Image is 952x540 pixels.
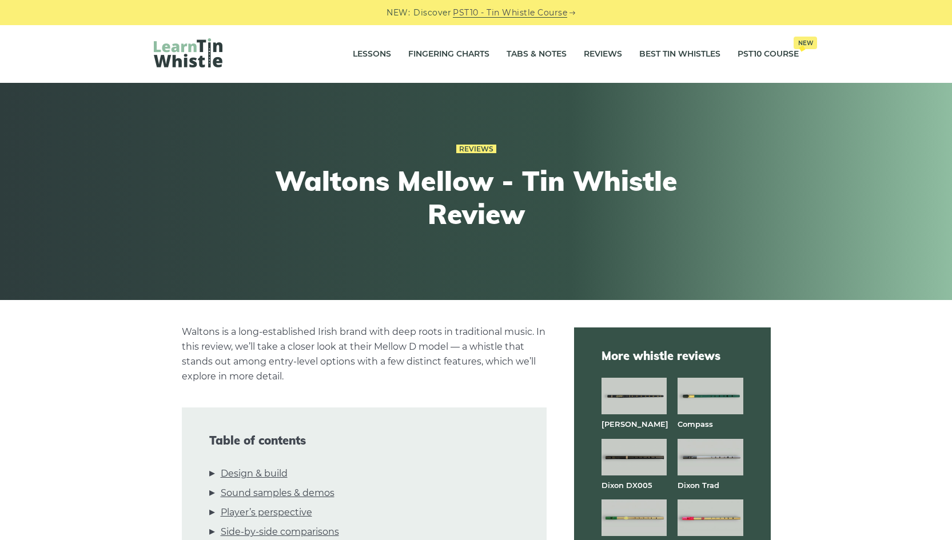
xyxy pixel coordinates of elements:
[639,40,720,69] a: Best Tin Whistles
[584,40,622,69] a: Reviews
[678,439,743,475] img: Dixon Trad tin whistle full front view
[602,419,668,429] a: [PERSON_NAME]
[182,325,547,384] p: Waltons is a long-established Irish brand with deep roots in traditional music. In this review, w...
[794,37,817,49] span: New
[602,499,667,536] img: Feadog brass tin whistle full front view
[678,499,743,536] img: Generation brass tin whistle full front view
[678,481,719,490] a: Dixon Trad
[209,434,519,447] span: Table of contents
[221,505,312,520] a: Player’s perspective
[602,348,743,364] span: More whistle reviews
[678,419,713,429] a: Compass
[408,40,489,69] a: Fingering Charts
[507,40,567,69] a: Tabs & Notes
[738,40,799,69] a: PST10 CourseNew
[221,525,339,539] a: Side-by-side comparisons
[602,439,667,475] img: Dixon DX005 tin whistle full front view
[154,38,222,67] img: LearnTinWhistle.com
[266,165,687,230] h1: Waltons Mellow - Tin Whistle Review
[221,466,288,481] a: Design & build
[456,145,496,154] a: Reviews
[221,486,334,501] a: Sound samples & demos
[602,481,652,490] a: Dixon DX005
[353,40,391,69] a: Lessons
